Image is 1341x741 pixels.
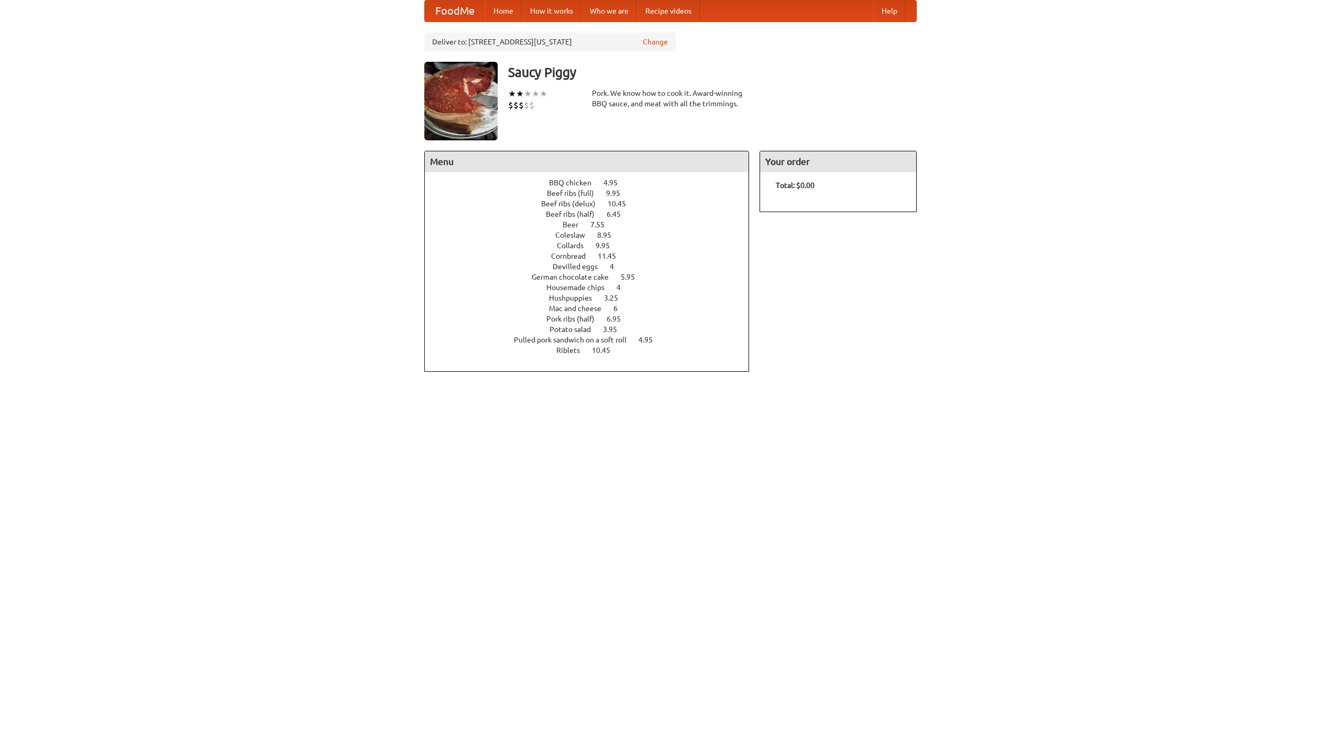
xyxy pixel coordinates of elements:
a: Collards 9.95 [557,241,629,250]
li: $ [508,99,513,111]
span: 3.95 [603,325,628,334]
span: Beef ribs (delux) [541,200,606,208]
li: $ [519,99,524,111]
span: 3.25 [604,294,629,302]
span: Cornbread [551,252,596,260]
div: Pork. We know how to cook it. Award-winning BBQ sauce, and meat with all the trimmings. [592,88,749,109]
a: Pulled pork sandwich on a soft roll 4.95 [514,336,672,344]
a: Beer 7.55 [563,220,624,229]
span: 4.95 [639,336,663,344]
li: $ [524,99,529,111]
a: BBQ chicken 4.95 [549,179,637,187]
a: Recipe videos [637,1,700,21]
a: Cornbread 11.45 [551,252,635,260]
span: 10.45 [592,346,621,355]
a: German chocolate cake 5.95 [532,273,654,281]
span: Coleslaw [555,231,596,239]
span: Pork ribs (half) [546,315,605,323]
span: 4 [617,283,631,292]
a: FoodMe [425,1,485,21]
b: Total: $0.00 [776,181,815,190]
span: 6.45 [607,210,631,218]
a: Change [643,37,668,47]
div: Deliver to: [STREET_ADDRESS][US_STATE] [424,32,676,51]
a: Housemade chips 4 [546,283,640,292]
span: Beef ribs (half) [546,210,605,218]
li: ★ [540,88,547,99]
span: Mac and cheese [549,304,612,313]
a: Riblets 10.45 [556,346,630,355]
a: Beef ribs (full) 9.95 [547,189,640,197]
a: Home [485,1,522,21]
a: Help [873,1,906,21]
span: 11.45 [598,252,626,260]
span: Beef ribs (full) [547,189,604,197]
li: $ [513,99,519,111]
img: angular.jpg [424,62,498,140]
span: Housemade chips [546,283,615,292]
span: Riblets [556,346,590,355]
span: 4 [610,262,624,271]
a: Mac and cheese 6 [549,304,637,313]
span: 5.95 [621,273,645,281]
h3: Saucy Piggy [508,62,917,83]
h4: Menu [425,151,749,172]
span: 6 [613,304,628,313]
li: ★ [524,88,532,99]
span: 8.95 [597,231,622,239]
li: $ [529,99,534,111]
a: Coleslaw 8.95 [555,231,631,239]
a: How it works [522,1,581,21]
span: BBQ chicken [549,179,602,187]
span: 10.45 [608,200,636,208]
a: Pork ribs (half) 6.95 [546,315,640,323]
a: Beef ribs (delux) 10.45 [541,200,645,208]
span: 4.95 [603,179,628,187]
span: Pulled pork sandwich on a soft roll [514,336,637,344]
span: 9.95 [596,241,620,250]
a: Hushpuppies 3.25 [549,294,637,302]
span: Collards [557,241,594,250]
span: 7.55 [590,220,615,229]
span: Potato salad [549,325,601,334]
span: Hushpuppies [549,294,602,302]
span: Devilled eggs [553,262,608,271]
a: Potato salad 3.95 [549,325,636,334]
h4: Your order [760,151,916,172]
li: ★ [516,88,524,99]
li: ★ [532,88,540,99]
a: Beef ribs (half) 6.45 [546,210,640,218]
span: 9.95 [606,189,631,197]
a: Devilled eggs 4 [553,262,633,271]
li: ★ [508,88,516,99]
a: Who we are [581,1,637,21]
span: German chocolate cake [532,273,619,281]
span: Beer [563,220,589,229]
span: 6.95 [607,315,631,323]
